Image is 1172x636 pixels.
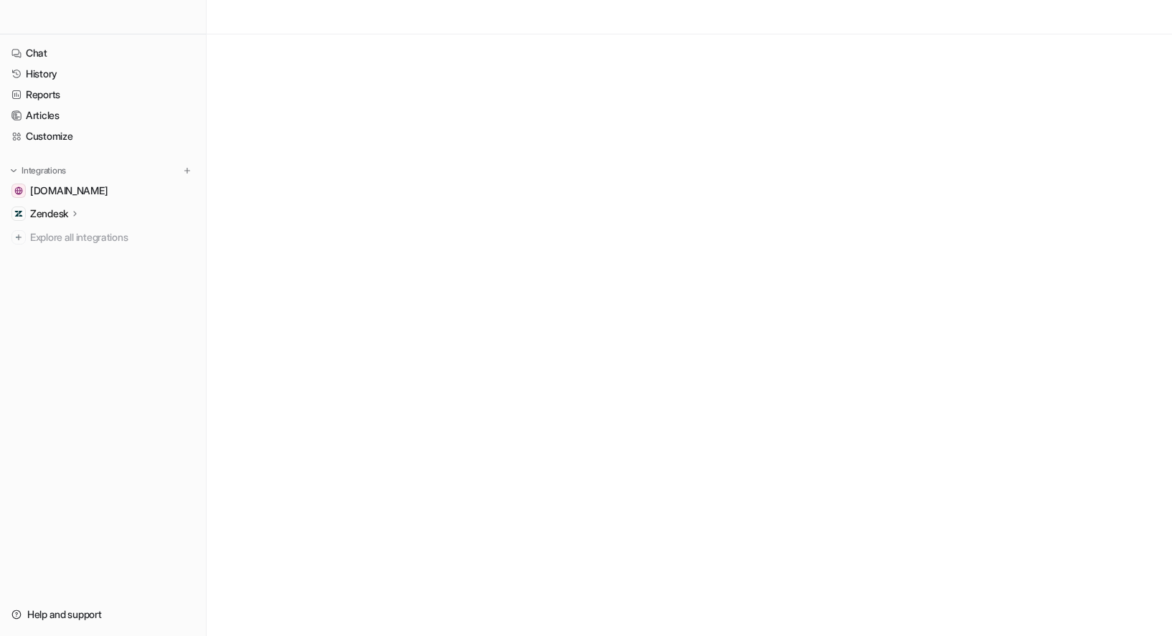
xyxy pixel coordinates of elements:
a: Help and support [6,604,200,625]
p: Zendesk [30,207,68,221]
a: Customize [6,126,200,146]
a: Articles [6,105,200,125]
button: Integrations [6,163,70,178]
img: gridwise.io [14,186,23,195]
img: Zendesk [14,209,23,218]
img: menu_add.svg [182,166,192,176]
img: explore all integrations [11,230,26,245]
p: Integrations [22,165,66,176]
a: Chat [6,43,200,63]
a: History [6,64,200,84]
img: expand menu [9,166,19,176]
a: gridwise.io[DOMAIN_NAME] [6,181,200,201]
span: Explore all integrations [30,226,194,249]
a: Explore all integrations [6,227,200,247]
a: Reports [6,85,200,105]
span: [DOMAIN_NAME] [30,184,108,198]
